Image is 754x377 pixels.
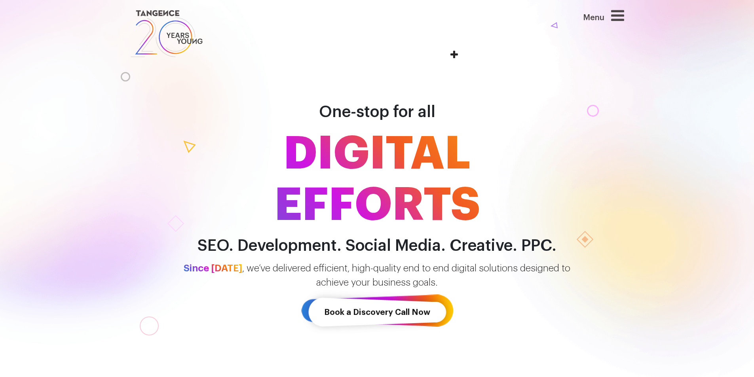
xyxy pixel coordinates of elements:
[152,237,603,255] h2: SEO. Development. Social Media. Creative. PPC.
[152,261,603,290] p: , we’ve delivered efficient, high-quality end to end digital solutions designed to achieve your b...
[319,104,435,120] span: One-stop for all
[184,263,242,273] span: Since [DATE]
[301,290,453,335] a: Book a Discovery Call Now
[152,128,603,231] span: DIGITAL EFFORTS
[130,8,204,59] img: logo SVG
